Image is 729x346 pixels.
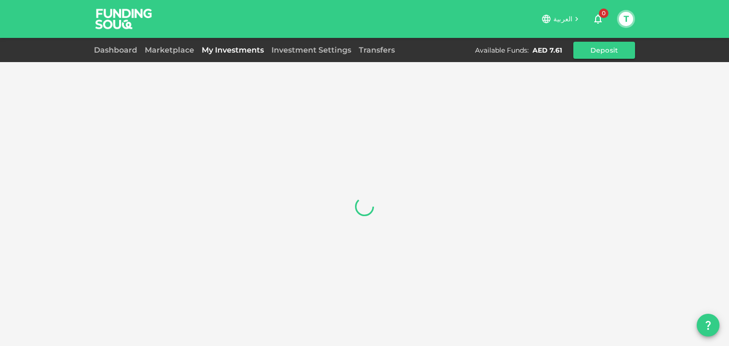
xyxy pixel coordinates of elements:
[619,12,633,26] button: T
[599,9,608,18] span: 0
[697,314,720,337] button: question
[533,46,562,55] div: AED 7.61
[553,15,572,23] span: العربية
[94,46,141,55] a: Dashboard
[573,42,635,59] button: Deposit
[268,46,355,55] a: Investment Settings
[355,46,399,55] a: Transfers
[141,46,198,55] a: Marketplace
[475,46,529,55] div: Available Funds :
[589,9,607,28] button: 0
[198,46,268,55] a: My Investments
